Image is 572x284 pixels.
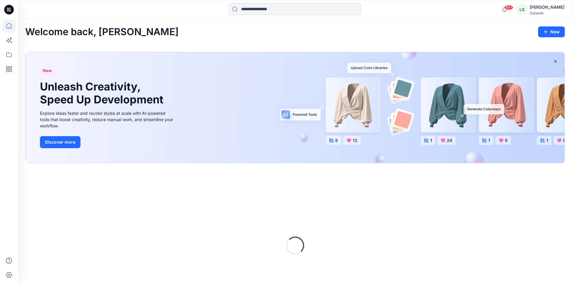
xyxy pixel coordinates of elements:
[530,4,564,11] div: [PERSON_NAME]
[538,26,565,37] button: New
[40,80,166,106] h1: Unleash Creativity, Speed Up Development
[504,5,513,10] span: 99+
[40,110,175,129] div: Explore ideas faster and recolor styles at scale with AI-powered tools that boost creativity, red...
[40,136,175,148] a: Discover more
[25,26,179,38] h2: Welcome back, [PERSON_NAME]
[40,136,80,148] button: Discover more
[516,4,527,15] div: LS
[530,11,564,15] div: Zalando
[43,67,52,74] span: New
